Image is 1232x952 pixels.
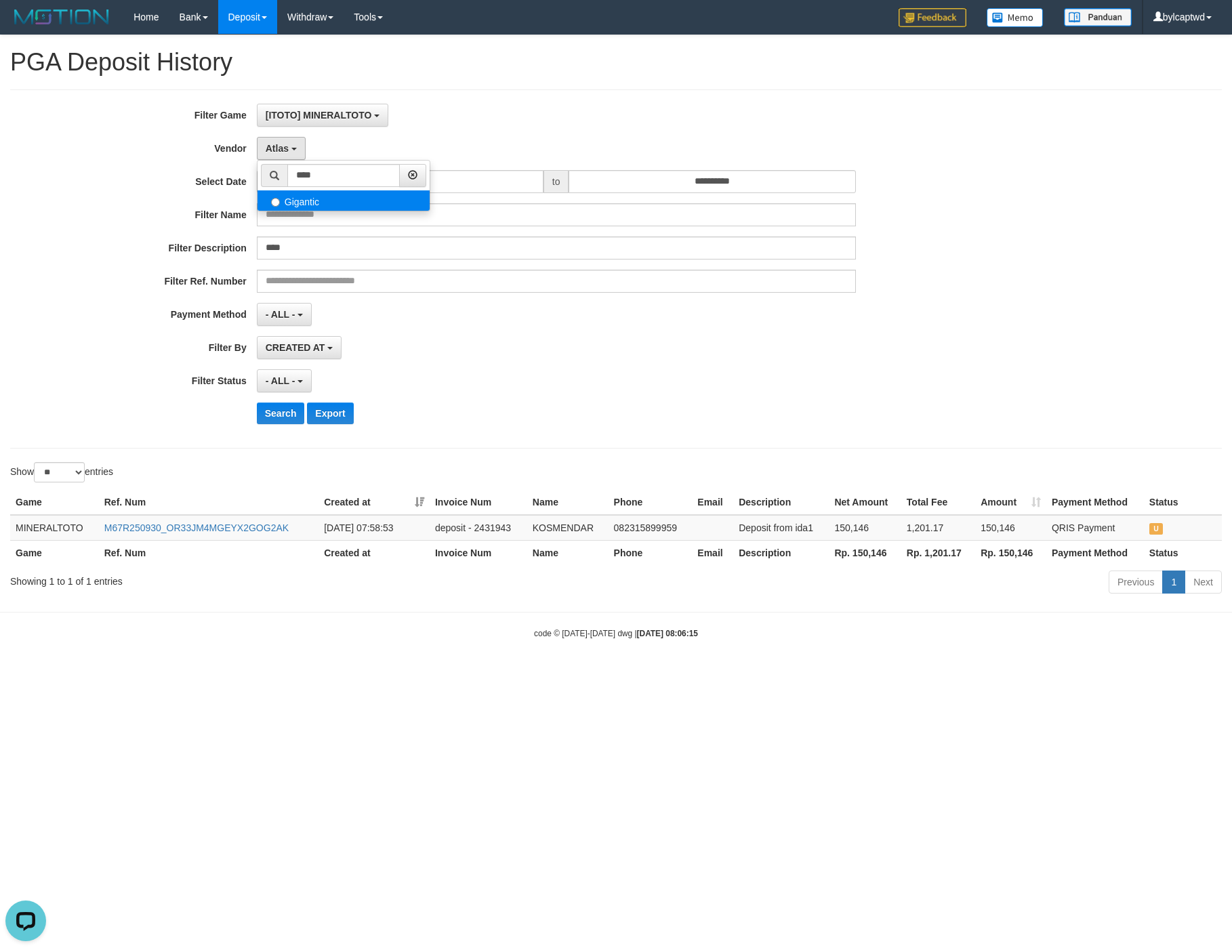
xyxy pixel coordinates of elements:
select: Showentries [34,462,85,482]
th: Created at: activate to sort column ascending [319,490,430,515]
th: Invoice Num [430,540,527,565]
th: Total Fee [901,490,975,515]
button: Search [257,402,305,424]
th: Net Amount [829,490,901,515]
th: Game [10,540,99,565]
td: deposit - 2431943 [430,515,527,541]
td: 1,201.17 [901,515,975,541]
th: Payment Method [1046,540,1144,565]
a: Next [1185,571,1222,594]
th: Ref. Num [99,540,319,565]
td: 082315899959 [609,515,693,541]
button: Open LiveChat chat widget [5,5,46,46]
th: Rp. 150,146 [975,540,1046,565]
button: - ALL - [257,369,312,392]
input: Gigantic [271,198,280,207]
img: Button%20Memo.svg [987,8,1044,27]
td: [DATE] 07:58:53 [319,515,430,541]
th: Ref. Num [99,490,319,515]
td: 150,146 [975,515,1046,541]
button: Atlas [257,137,306,160]
small: code © [DATE]-[DATE] dwg | [534,629,698,638]
button: - ALL - [257,303,312,326]
th: Email [692,540,733,565]
strong: [DATE] 08:06:15 [637,629,698,638]
span: Atlas [266,143,289,154]
th: Rp. 1,201.17 [901,540,975,565]
button: CREATED AT [257,336,342,359]
td: QRIS Payment [1046,515,1144,541]
th: Phone [609,490,693,515]
th: Description [733,540,829,565]
th: Payment Method [1046,490,1144,515]
th: Status [1144,540,1222,565]
span: - ALL - [266,309,295,320]
a: M67R250930_OR33JM4MGEYX2GOG2AK [104,522,289,533]
th: Name [527,540,609,565]
td: Deposit from ida1 [733,515,829,541]
th: Invoice Num [430,490,527,515]
img: Feedback.jpg [899,8,966,27]
td: MINERALTOTO [10,515,99,541]
div: Showing 1 to 1 of 1 entries [10,569,504,588]
th: Email [692,490,733,515]
button: Export [307,402,353,424]
span: UNPAID [1149,523,1163,535]
button: [ITOTO] MINERALTOTO [257,104,388,127]
a: Previous [1109,571,1163,594]
span: CREATED AT [266,342,325,353]
span: to [543,170,569,193]
th: Amount: activate to sort column ascending [975,490,1046,515]
h1: PGA Deposit History [10,49,1222,76]
td: KOSMENDAR [527,515,609,541]
th: Description [733,490,829,515]
span: - ALL - [266,375,295,386]
th: Created at [319,540,430,565]
span: [ITOTO] MINERALTOTO [266,110,372,121]
img: MOTION_logo.png [10,7,113,27]
a: 1 [1162,571,1185,594]
td: 150,146 [829,515,901,541]
th: Name [527,490,609,515]
label: Show entries [10,462,113,482]
th: Phone [609,540,693,565]
th: Status [1144,490,1222,515]
label: Gigantic [258,190,430,211]
th: Game [10,490,99,515]
img: panduan.png [1064,8,1132,26]
th: Rp. 150,146 [829,540,901,565]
